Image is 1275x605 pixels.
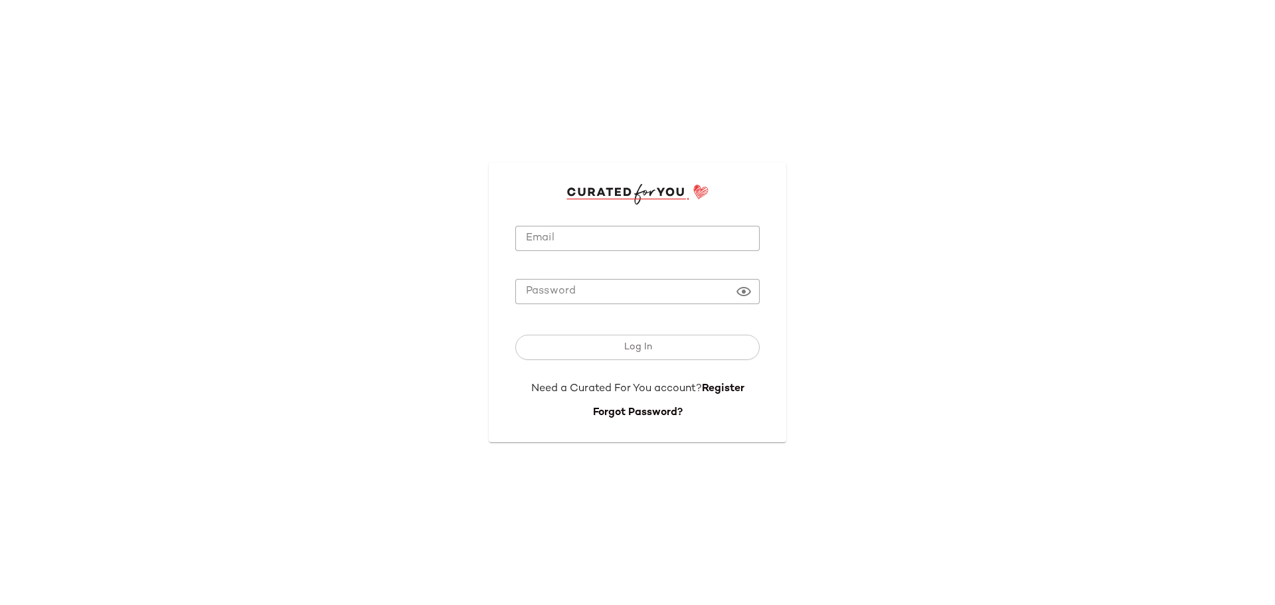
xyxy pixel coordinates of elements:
button: Log In [515,335,760,360]
a: Forgot Password? [593,407,683,418]
a: Register [702,383,744,394]
span: Log In [623,342,651,353]
span: Need a Curated For You account? [531,383,702,394]
img: cfy_login_logo.DGdB1djN.svg [566,184,709,204]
